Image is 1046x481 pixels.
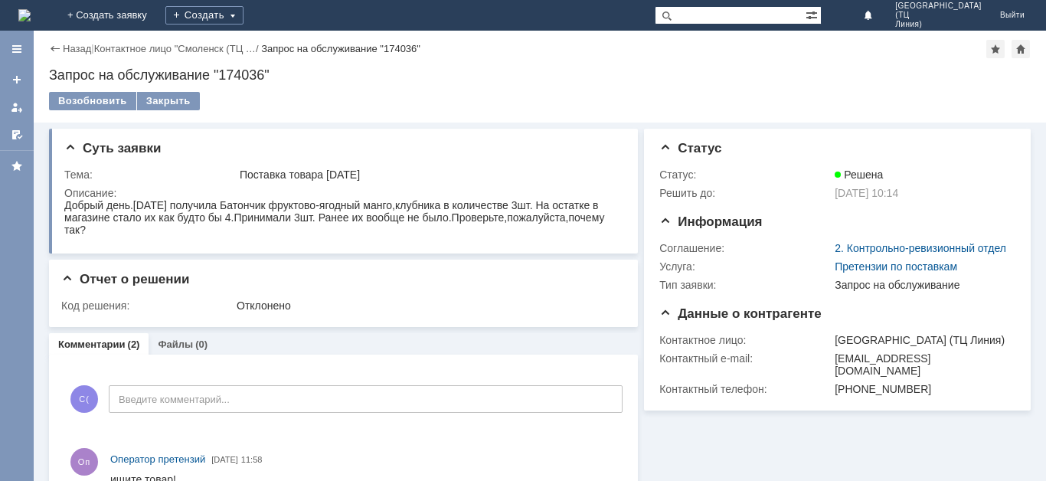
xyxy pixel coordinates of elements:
div: Добавить в избранное [986,40,1005,58]
div: Соглашение: [659,242,832,254]
div: Услуга: [659,260,832,273]
span: 11:58 [241,455,263,464]
div: Контактный e-mail: [659,352,832,365]
div: | [91,42,93,54]
span: Информация [659,214,762,229]
div: Создать [165,6,244,25]
div: Отклонено [237,299,617,312]
a: Комментарии [58,339,126,350]
div: Код решения: [61,299,234,312]
div: Тема: [64,169,237,181]
div: [EMAIL_ADDRESS][DOMAIN_NAME] [835,352,1008,377]
span: Решена [835,169,883,181]
div: Запрос на обслуживание "174036" [261,43,420,54]
a: Контактное лицо "Смоленск (ТЦ … [94,43,256,54]
div: Запрос на обслуживание "174036" [49,67,1031,83]
span: Линия) [895,20,982,29]
div: Тип заявки: [659,279,832,291]
a: Перейти на домашнюю страницу [18,9,31,21]
span: [DATE] [211,455,238,464]
div: Запрос на обслуживание [835,279,1008,291]
div: Поставка товара [DATE] [240,169,617,181]
a: Оператор претензий [110,452,205,467]
img: logo [18,9,31,21]
span: [GEOGRAPHIC_DATA] [895,2,982,11]
span: С( [70,385,98,413]
span: Отчет о решении [61,272,189,286]
div: Решить до: [659,187,832,199]
div: (0) [195,339,208,350]
a: Создать заявку [5,67,29,92]
span: Расширенный поиск [806,7,821,21]
a: Мои согласования [5,123,29,147]
div: Контактное лицо: [659,334,832,346]
div: / [94,43,261,54]
span: Суть заявки [64,141,161,155]
a: Назад [63,43,91,54]
div: Сделать домашней страницей [1012,40,1030,58]
div: [GEOGRAPHIC_DATA] (ТЦ Линия) [835,334,1008,346]
span: (ТЦ [895,11,982,20]
a: 2. Контрольно-ревизионный отдел [835,242,1006,254]
span: Данные о контрагенте [659,306,822,321]
div: [PHONE_NUMBER] [835,383,1008,395]
span: [DATE] 10:14 [835,187,898,199]
div: Контактный телефон: [659,383,832,395]
span: Оператор претензий [110,453,205,465]
a: Файлы [158,339,193,350]
div: Статус: [659,169,832,181]
span: Статус [659,141,721,155]
a: Претензии по поставкам [835,260,957,273]
div: Описание: [64,187,620,199]
div: (2) [128,339,140,350]
a: Мои заявки [5,95,29,119]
